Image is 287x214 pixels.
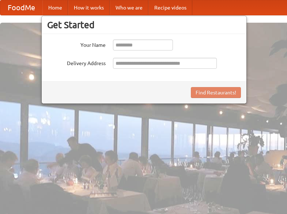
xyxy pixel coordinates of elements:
[47,40,106,49] label: Your Name
[42,0,68,15] a: Home
[191,87,241,98] button: Find Restaurants!
[148,0,192,15] a: Recipe videos
[47,58,106,67] label: Delivery Address
[68,0,110,15] a: How it works
[110,0,148,15] a: Who we are
[47,19,241,30] h3: Get Started
[0,0,42,15] a: FoodMe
